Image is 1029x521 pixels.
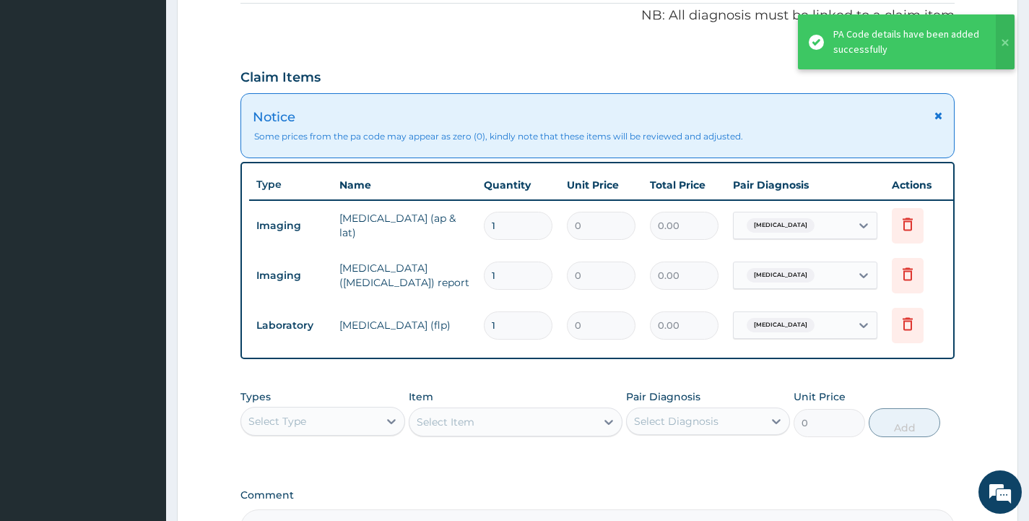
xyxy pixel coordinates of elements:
[726,171,885,199] th: Pair Diagnosis
[747,268,815,283] span: [MEDICAL_DATA]
[794,389,846,404] label: Unit Price
[833,27,982,57] div: PA Code details have been added successfully
[332,254,477,297] td: [MEDICAL_DATA] ([MEDICAL_DATA]) report
[240,489,955,501] label: Comment
[477,171,560,199] th: Quantity
[84,164,199,310] span: We're online!
[332,171,477,199] th: Name
[560,171,643,199] th: Unit Price
[75,81,243,100] div: Chat with us now
[7,358,275,409] textarea: Type your message and hit 'Enter'
[249,262,332,289] td: Imaging
[248,414,306,429] div: Select Type
[885,171,957,199] th: Actions
[869,408,940,437] button: Add
[332,204,477,247] td: [MEDICAL_DATA] (ap & lat)
[253,108,295,127] span: Notice
[249,212,332,239] td: Imaging
[27,72,58,108] img: d_794563401_company_1708531726252_794563401
[626,389,700,404] label: Pair Diagnosis
[240,70,321,86] h3: Claim Items
[240,391,271,403] label: Types
[254,130,942,142] span: Some prices from the pa code may appear as zero (0), kindly note that these items will be reviewe...
[237,7,272,42] div: Minimize live chat window
[643,171,726,199] th: Total Price
[240,7,955,25] p: NB: All diagnosis must be linked to a claim item
[634,414,718,429] div: Select Diagnosis
[409,389,433,404] label: Item
[332,311,477,340] td: [MEDICAL_DATA] (flp)
[249,312,332,339] td: Laboratory
[747,318,815,332] span: [MEDICAL_DATA]
[249,171,332,198] th: Type
[747,218,815,233] span: [MEDICAL_DATA]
